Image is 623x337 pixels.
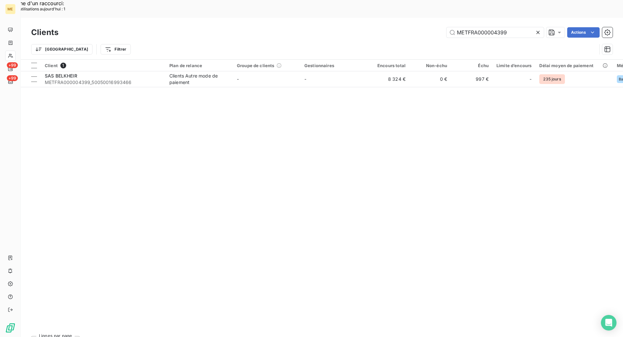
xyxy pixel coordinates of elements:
[45,63,58,68] span: Client
[101,44,130,54] button: Filtrer
[446,27,544,38] input: Rechercher
[169,73,229,86] div: Clients Autre mode de paiement
[7,62,18,68] span: +99
[5,64,15,74] a: +99
[409,71,451,87] td: 0 €
[7,75,18,81] span: +99
[530,76,531,82] span: -
[304,63,364,68] div: Gestionnaires
[539,63,609,68] div: Délai moyen de paiement
[601,315,617,331] div: Open Intercom Messenger
[45,73,77,78] span: SAS BELKHEIR
[372,63,406,68] div: Encours total
[413,63,447,68] div: Non-échu
[304,76,306,82] span: -
[567,27,600,38] button: Actions
[539,74,565,84] span: 235 jours
[31,27,58,38] h3: Clients
[45,79,162,86] span: METFRA000004399_50050016993466
[451,71,493,87] td: 997 €
[31,44,92,54] button: [GEOGRAPHIC_DATA]
[5,77,15,87] a: +99
[368,71,409,87] td: 8 324 €
[455,63,489,68] div: Échu
[237,63,275,68] span: Groupe de clients
[60,63,66,68] span: 1
[496,63,531,68] div: Limite d’encours
[169,63,229,68] div: Plan de relance
[237,76,239,82] span: -
[5,323,16,333] img: Logo LeanPay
